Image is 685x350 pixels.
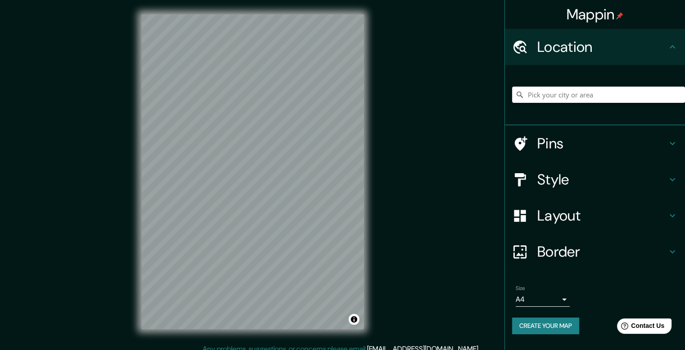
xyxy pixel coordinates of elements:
[616,12,623,19] img: pin-icon.png
[516,285,525,292] label: Size
[537,38,667,56] h4: Location
[512,318,579,334] button: Create your map
[537,170,667,189] h4: Style
[505,125,685,161] div: Pins
[505,161,685,198] div: Style
[512,87,685,103] input: Pick your city or area
[537,134,667,152] h4: Pins
[605,315,675,340] iframe: Help widget launcher
[516,292,570,307] div: A4
[349,314,359,325] button: Toggle attribution
[505,234,685,270] div: Border
[141,14,364,329] canvas: Map
[567,5,624,23] h4: Mappin
[505,198,685,234] div: Layout
[537,243,667,261] h4: Border
[537,207,667,225] h4: Layout
[505,29,685,65] div: Location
